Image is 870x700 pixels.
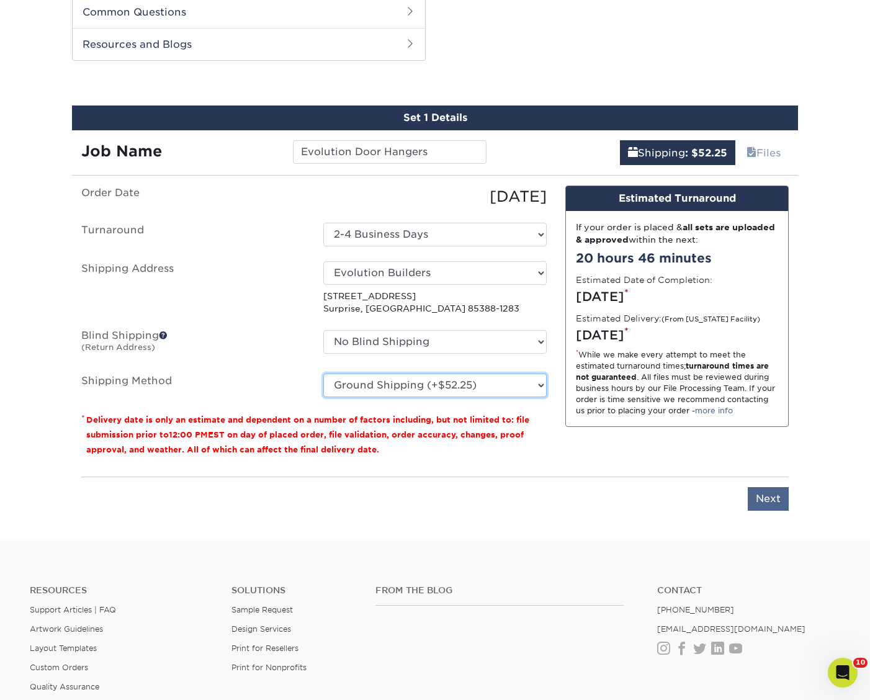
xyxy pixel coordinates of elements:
[72,223,314,246] label: Turnaround
[72,261,314,315] label: Shipping Address
[231,624,291,634] a: Design Services
[853,658,868,668] span: 10
[30,605,116,614] a: Support Articles | FAQ
[747,147,756,159] span: files
[30,624,103,634] a: Artwork Guidelines
[30,644,97,653] a: Layout Templates
[628,147,638,159] span: shipping
[695,406,733,415] a: more info
[231,605,293,614] a: Sample Request
[3,662,105,696] iframe: Google Customer Reviews
[657,585,840,596] a: Contact
[169,430,208,439] span: 12:00 PM
[576,326,778,344] div: [DATE]
[72,105,798,130] div: Set 1 Details
[566,186,788,211] div: Estimated Turnaround
[576,312,760,325] label: Estimated Delivery:
[685,147,727,159] b: : $52.25
[72,186,314,208] label: Order Date
[231,663,307,672] a: Print for Nonprofits
[661,315,760,323] small: (From [US_STATE] Facility)
[231,644,298,653] a: Print for Resellers
[314,186,556,208] div: [DATE]
[828,658,858,688] iframe: Intercom live chat
[81,142,162,160] strong: Job Name
[81,343,155,352] small: (Return Address)
[576,221,778,246] div: If your order is placed & within the next:
[748,487,789,511] input: Next
[576,287,778,306] div: [DATE]
[375,585,624,596] h4: From the Blog
[323,290,547,315] p: [STREET_ADDRESS] Surprise, [GEOGRAPHIC_DATA] 85388-1283
[72,374,314,397] label: Shipping Method
[293,140,486,164] input: Enter a job name
[576,274,712,286] label: Estimated Date of Completion:
[73,28,425,60] h2: Resources and Blogs
[72,330,314,359] label: Blind Shipping
[657,624,805,634] a: [EMAIL_ADDRESS][DOMAIN_NAME]
[738,140,789,165] a: Files
[620,140,735,165] a: Shipping: $52.25
[576,349,778,416] div: While we make every attempt to meet the estimated turnaround times; . All files must be reviewed ...
[576,249,778,267] div: 20 hours 46 minutes
[231,585,357,596] h4: Solutions
[657,605,734,614] a: [PHONE_NUMBER]
[86,415,529,454] small: Delivery date is only an estimate and dependent on a number of factors including, but not limited...
[30,585,213,596] h4: Resources
[576,361,769,382] strong: turnaround times are not guaranteed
